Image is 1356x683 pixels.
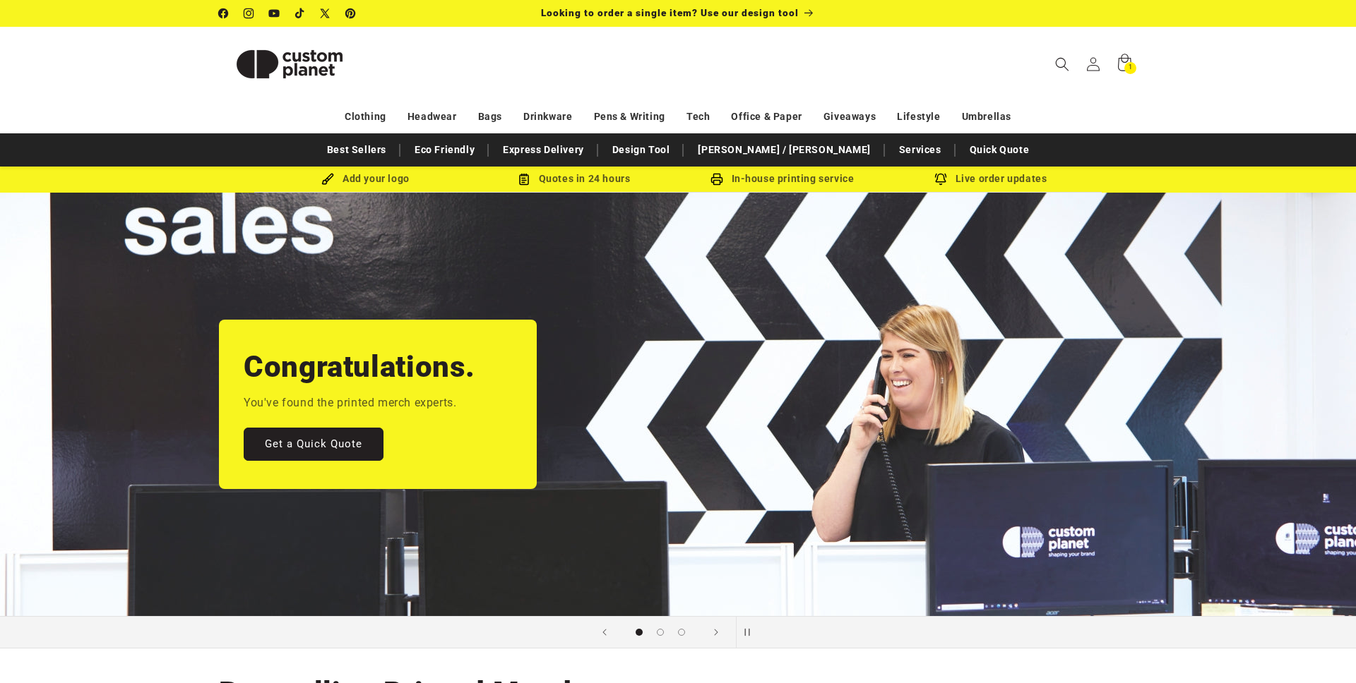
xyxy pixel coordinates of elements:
a: Best Sellers [320,138,393,162]
a: Umbrellas [962,104,1011,129]
a: Custom Planet [214,27,366,101]
button: Previous slide [589,617,620,648]
a: Express Delivery [496,138,591,162]
a: Lifestyle [897,104,940,129]
a: Drinkware [523,104,572,129]
a: [PERSON_NAME] / [PERSON_NAME] [691,138,877,162]
a: Eco Friendly [408,138,482,162]
a: Design Tool [605,138,677,162]
button: Next slide [701,617,732,648]
button: Pause slideshow [736,617,767,648]
img: Order updates [934,173,947,186]
button: Load slide 2 of 3 [650,622,671,643]
button: Load slide 1 of 3 [629,622,650,643]
div: In-house printing service [678,170,886,188]
button: Load slide 3 of 3 [671,622,692,643]
a: Office & Paper [731,104,802,129]
a: Giveaways [823,104,876,129]
img: Order Updates Icon [518,173,530,186]
h2: Congratulations. [244,348,475,386]
a: Quick Quote [963,138,1037,162]
a: Bags [478,104,502,129]
a: Clothing [345,104,386,129]
img: Custom Planet [219,32,360,96]
summary: Search [1047,49,1078,80]
div: Add your logo [261,170,470,188]
span: 1 [1129,62,1133,74]
div: Quotes in 24 hours [470,170,678,188]
a: Pens & Writing [594,104,665,129]
a: Tech [686,104,710,129]
a: Get a Quick Quote [244,427,383,460]
a: Services [892,138,948,162]
img: Brush Icon [321,173,334,186]
span: Looking to order a single item? Use our design tool [541,7,799,18]
img: In-house printing [710,173,723,186]
a: Headwear [408,104,457,129]
div: Live order updates [886,170,1095,188]
p: You've found the printed merch experts. [244,393,456,413]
